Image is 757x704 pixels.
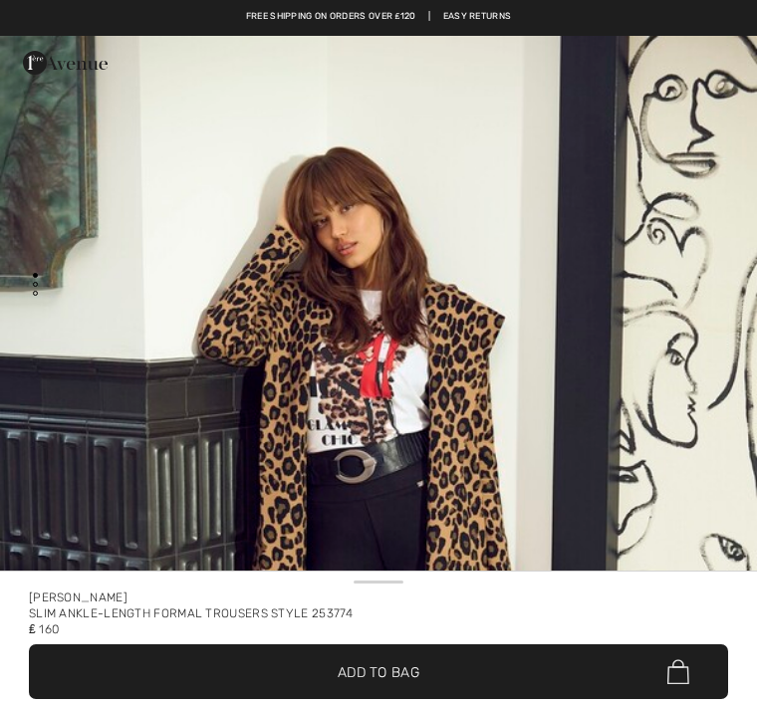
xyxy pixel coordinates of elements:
[29,605,728,621] div: Slim Ankle-length Formal Trousers Style 253774
[443,10,512,24] a: Easy Returns
[428,10,430,24] span: |
[23,43,108,83] img: 1ère Avenue
[29,644,728,699] button: Add to Bag
[246,10,416,24] a: Free shipping on orders over ₤120
[29,589,728,605] div: [PERSON_NAME]
[338,661,419,682] span: Add to Bag
[29,622,59,636] span: ₤ 160
[23,54,108,71] a: 1ère Avenue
